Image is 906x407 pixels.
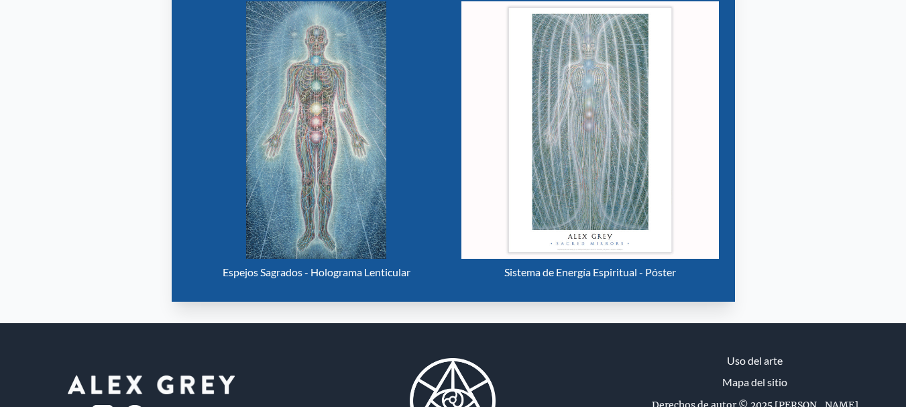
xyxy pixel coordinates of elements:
img: Sistema de Energía Espiritual - Póster [461,1,719,259]
a: Sistema de Energía Espiritual - Póster [461,1,719,286]
img: Espejos Sagrados - Holograma Lenticular [246,1,387,259]
font: Mapa del sitio [722,375,787,388]
a: Uso del arte [727,353,783,369]
font: Sistema de Energía Espiritual - Póster [504,266,676,278]
a: Espejos Sagrados - Holograma Lenticular [188,1,445,286]
font: Espejos Sagrados - Holograma Lenticular [223,266,410,278]
font: Uso del arte [727,354,783,367]
a: Mapa del sitio [722,374,787,390]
